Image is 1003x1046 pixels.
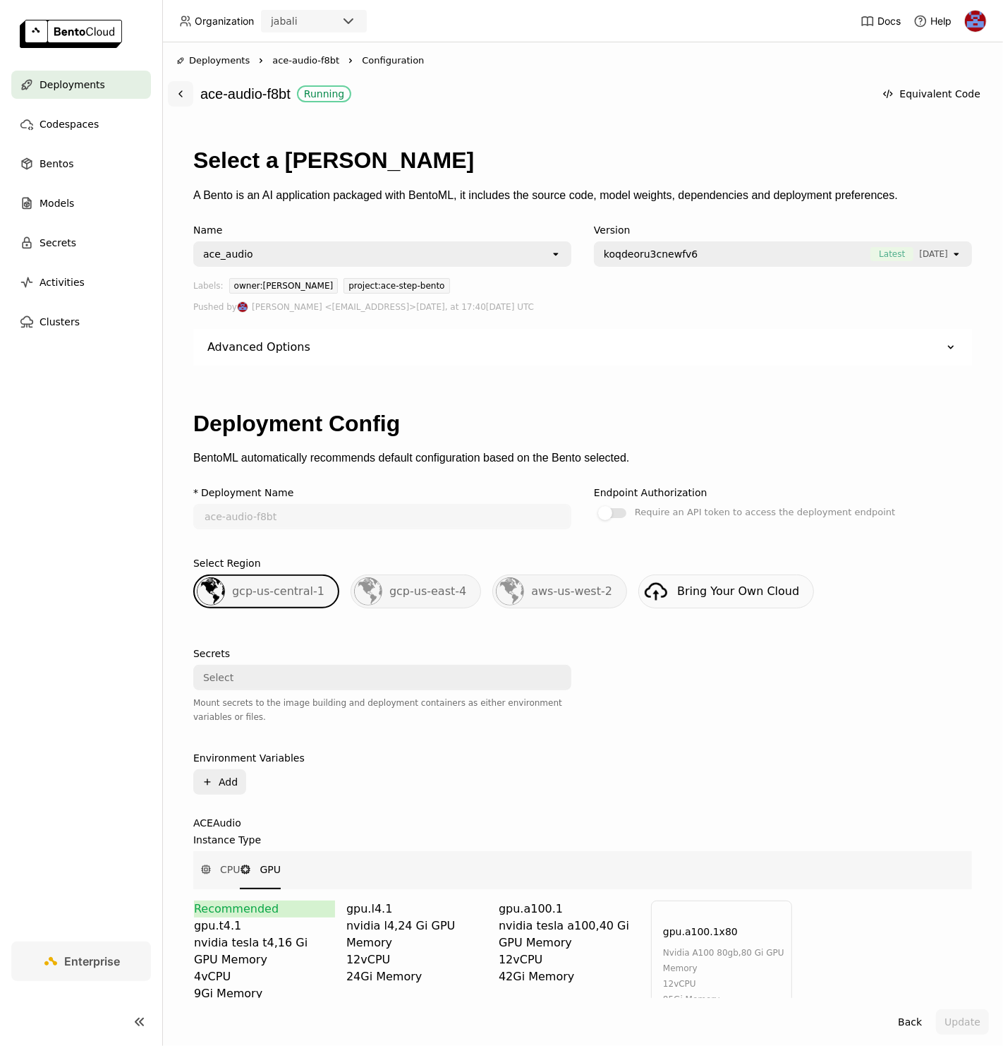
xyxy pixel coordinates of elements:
[346,901,487,1028] div: gpu.l4.1nvidia l4,24 Gi GPU Memory12vCPU24Gi Memory
[207,340,310,354] div: Advanced Options
[39,116,99,133] span: Codespaces
[11,229,151,257] a: Secrets
[39,313,80,330] span: Clusters
[260,862,281,877] span: GPU
[604,247,698,261] span: koqdeoru3cnewfv6
[20,20,122,48] img: logo
[638,575,814,608] a: Bring Your Own Cloud
[919,247,948,261] span: [DATE]
[271,14,298,28] div: jabali
[176,54,989,68] nav: Breadcrumbs navigation
[272,54,339,68] span: ace-audio-f8bt
[345,55,356,66] svg: Right
[65,954,121,968] span: Enterprise
[877,15,901,28] span: Docs
[202,776,213,788] svg: Plus
[951,248,962,260] svg: open
[499,901,640,1028] div: gpu.a100.1nvidia tesla a100,40 Gi GPU Memory12vCPU42Gi Memory
[200,80,867,107] div: ace-audio-f8bt
[11,268,151,296] a: Activities
[930,15,952,28] span: Help
[299,15,300,29] input: Selected jabali.
[861,14,901,28] a: Docs
[193,648,230,659] div: Secrets
[492,575,627,608] div: aws-us-west-2
[193,189,972,202] p: A Bento is an AI application packaged with BentoML, it includes the source code, model weights, d...
[203,671,233,685] div: Select
[304,88,344,100] div: Running
[870,247,913,261] span: Latest
[193,752,305,764] div: Environment Variables
[499,901,640,918] div: gpu.a100.1
[531,584,612,598] span: aws-us-west-2
[499,919,596,932] span: nvidia tesla a100
[11,110,151,138] a: Codespaces
[874,81,989,107] button: Equivalent Code
[663,945,784,976] div: , 80 Gi GPU Memory
[949,247,951,261] input: Selected [object Object].
[965,11,986,32] img: Jhonatan Oliveira
[194,985,335,1002] div: 9Gi Memory
[362,54,424,68] span: Configuration
[651,901,792,1028] div: gpu.a100.1x80nvidia a100 80gb,80 Gi GPU Memory12vCPU85Gi Memory
[389,584,466,598] span: gcp-us-east-4
[203,247,253,261] div: ace_audio
[193,575,339,608] div: gcp-us-central-1
[193,452,972,464] p: BentoML automatically recommends default configuration based on the Bento selected.
[39,234,76,251] span: Secrets
[194,918,335,934] div: gpu.t4.1
[936,1009,989,1035] button: Update
[193,299,972,315] div: Pushed by [DATE], at 17:40[DATE] UTC
[550,248,561,260] svg: open
[193,817,972,829] label: ACEAudio
[39,76,105,93] span: Deployments
[889,1009,930,1035] button: Back
[193,696,571,724] div: Mount secrets to the image building and deployment containers as either environment variables or ...
[499,968,640,985] div: 42Gi Memory
[499,951,640,968] div: 12 vCPU
[195,505,570,528] input: name of deployment (autogenerated if blank)
[193,834,261,846] div: Instance Type
[11,308,151,336] a: Clusters
[193,769,246,795] button: Add
[663,976,784,992] div: 12 vCPU
[193,148,972,174] h1: Select a [PERSON_NAME]
[346,919,394,932] span: nvidia l4
[39,195,74,212] span: Models
[11,150,151,178] a: Bentos
[194,968,335,985] div: 4 vCPU
[201,487,293,498] div: Deployment Name
[194,901,335,918] div: Recommended
[594,224,972,236] div: Version
[220,862,240,877] span: CPU
[346,951,487,968] div: 12 vCPU
[176,54,250,68] div: Deployments
[238,302,248,312] img: Jhonatan Oliveira
[11,942,151,981] a: Enterprise
[677,584,799,598] span: Bring Your Own Cloud
[189,54,250,68] span: Deployments
[11,189,151,217] a: Models
[193,329,972,366] div: Advanced Options
[39,274,85,291] span: Activities
[344,278,449,294] div: project:ace-step-bento
[663,992,784,1007] div: 85Gi Memory
[193,558,261,569] div: Select Region
[232,584,324,598] span: gcp-us-central-1
[39,155,73,172] span: Bentos
[11,71,151,99] a: Deployments
[193,411,972,437] h1: Deployment Config
[193,278,224,299] div: Labels:
[663,948,738,958] span: nvidia a100 80gb
[194,901,335,1028] div: Recommendedgpu.t4.1nvidia tesla t4,16 Gi GPU Memory4vCPU9Gi Memory
[594,487,707,498] div: Endpoint Authorization
[351,575,481,608] div: gcp-us-east-4
[229,278,339,294] div: owner:[PERSON_NAME]
[252,299,416,315] span: [PERSON_NAME] <[EMAIL_ADDRESS]>
[194,936,274,949] span: nvidia tesla t4
[346,968,487,985] div: 24Gi Memory
[194,934,335,968] div: , 16 Gi GPU Memory
[635,504,895,521] div: Require an API token to access the deployment endpoint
